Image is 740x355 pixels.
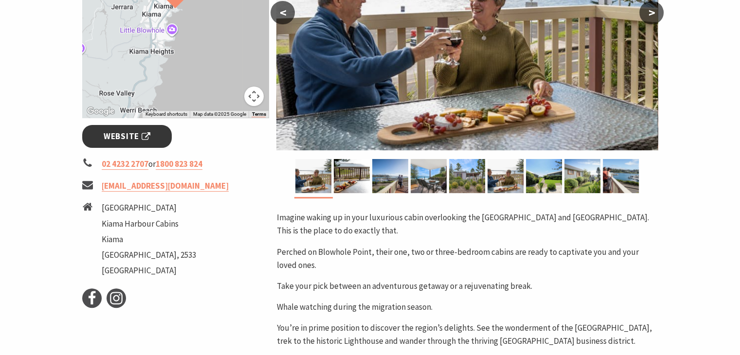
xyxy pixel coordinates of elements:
a: Website [82,125,172,148]
a: 1800 823 824 [156,159,202,170]
img: Private balcony, ocean views [411,159,447,193]
img: Large deck, harbour views, couple [603,159,639,193]
span: Map data ©2025 Google [193,111,246,117]
li: [GEOGRAPHIC_DATA] [102,201,196,214]
li: or [82,158,269,171]
a: Terms (opens in new tab) [252,111,266,117]
img: Large deck harbour [372,159,408,193]
p: Perched on Blowhole Point, their one, two or three-bedroom cabins are ready to captivate you and ... [276,246,658,272]
li: [GEOGRAPHIC_DATA], 2533 [102,248,196,262]
img: Couple toast [295,159,331,193]
li: Kiama [102,233,196,246]
p: You’re in prime position to discover the region’s delights. See the wonderment of the [GEOGRAPHIC... [276,321,658,348]
span: Website [104,130,150,143]
button: < [271,1,295,24]
img: Exterior at Kiama Harbour Cabins [449,159,485,193]
a: Click to see this area on Google Maps [85,105,117,118]
a: [EMAIL_ADDRESS][DOMAIN_NAME] [102,180,229,192]
button: > [639,1,664,24]
img: Google [85,105,117,118]
p: Take your pick between an adventurous getaway or a rejuvenating break. [276,280,658,293]
button: Map camera controls [244,87,264,106]
li: [GEOGRAPHIC_DATA] [102,264,196,277]
img: Side cabin [564,159,600,193]
img: Deck ocean view [334,159,370,193]
img: Kiama Harbour Cabins [526,159,562,193]
a: 02 4232 2707 [102,159,148,170]
p: Whale watching during the migration season. [276,301,658,314]
img: Couple toast [487,159,523,193]
p: Imagine waking up in your luxurious cabin overlooking the [GEOGRAPHIC_DATA] and [GEOGRAPHIC_DATA]... [276,211,658,237]
button: Keyboard shortcuts [145,111,187,118]
li: Kiama Harbour Cabins [102,217,196,231]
